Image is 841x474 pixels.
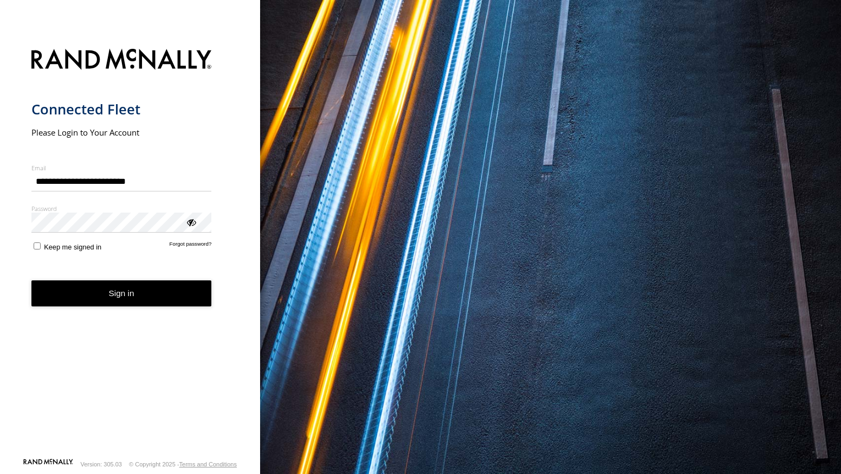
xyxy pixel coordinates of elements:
a: Visit our Website [23,459,73,470]
a: Terms and Conditions [179,461,237,467]
div: Version: 305.03 [81,461,122,467]
div: © Copyright 2025 - [129,461,237,467]
div: ViewPassword [185,216,196,227]
a: Forgot password? [170,241,212,251]
h1: Connected Fleet [31,100,212,118]
span: Keep me signed in [44,243,101,251]
form: main [31,42,229,458]
h2: Please Login to Your Account [31,127,212,138]
button: Sign in [31,280,212,307]
label: Email [31,164,212,172]
img: Rand McNally [31,47,212,74]
label: Password [31,204,212,213]
input: Keep me signed in [34,242,41,249]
